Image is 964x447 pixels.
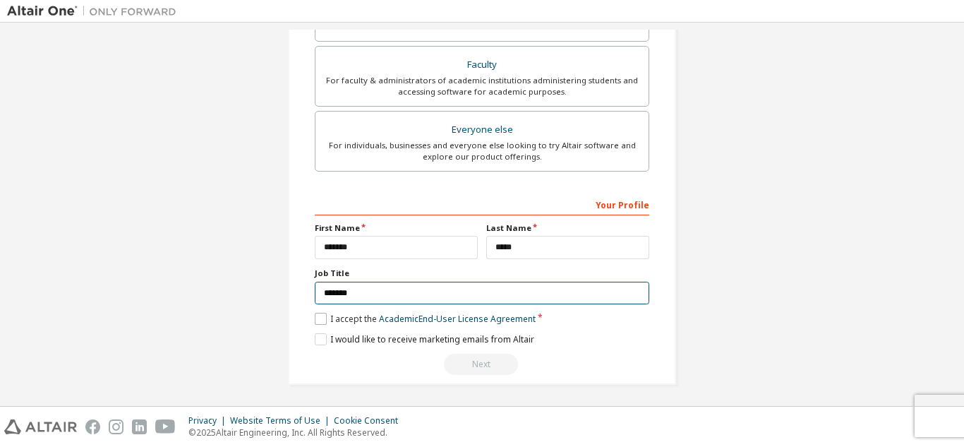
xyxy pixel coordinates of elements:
[324,140,640,162] div: For individuals, businesses and everyone else looking to try Altair software and explore our prod...
[315,354,649,375] div: You need to provide your academic email
[334,415,406,427] div: Cookie Consent
[324,55,640,75] div: Faculty
[4,419,77,434] img: altair_logo.svg
[132,419,147,434] img: linkedin.svg
[379,313,536,325] a: Academic End-User License Agreement
[230,415,334,427] div: Website Terms of Use
[315,333,534,345] label: I would like to receive marketing emails from Altair
[109,419,123,434] img: instagram.svg
[315,313,536,325] label: I accept the
[315,222,478,234] label: First Name
[315,268,649,279] label: Job Title
[155,419,176,434] img: youtube.svg
[7,4,183,18] img: Altair One
[85,419,100,434] img: facebook.svg
[188,415,230,427] div: Privacy
[315,193,649,215] div: Your Profile
[324,120,640,140] div: Everyone else
[188,427,406,439] p: © 2025 Altair Engineering, Inc. All Rights Reserved.
[486,222,649,234] label: Last Name
[324,75,640,97] div: For faculty & administrators of academic institutions administering students and accessing softwa...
